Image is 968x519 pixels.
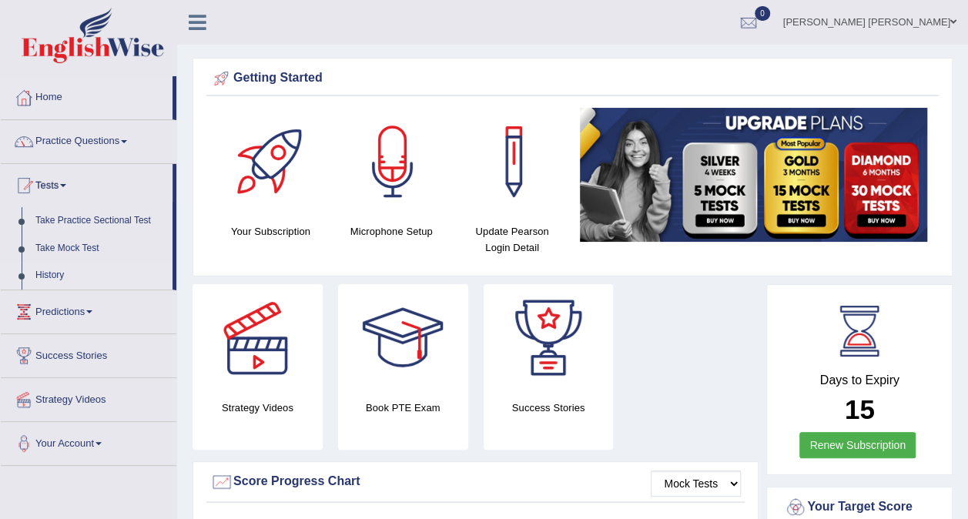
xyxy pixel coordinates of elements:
[210,67,935,90] div: Getting Started
[460,223,565,256] h4: Update Pearson Login Detail
[1,290,176,329] a: Predictions
[28,262,172,290] a: History
[338,400,468,416] h4: Book PTE Exam
[339,223,444,239] h4: Microphone Setup
[580,108,927,242] img: small5.jpg
[1,378,176,417] a: Strategy Videos
[484,400,614,416] h4: Success Stories
[1,120,176,159] a: Practice Questions
[210,470,741,494] div: Score Progress Chart
[193,400,323,416] h4: Strategy Videos
[1,164,172,203] a: Tests
[755,6,770,21] span: 0
[1,422,176,460] a: Your Account
[28,207,172,235] a: Take Practice Sectional Test
[28,235,172,263] a: Take Mock Test
[784,496,935,519] div: Your Target Score
[799,432,916,458] a: Renew Subscription
[1,76,172,115] a: Home
[218,223,323,239] h4: Your Subscription
[784,373,935,387] h4: Days to Expiry
[1,334,176,373] a: Success Stories
[845,394,875,424] b: 15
